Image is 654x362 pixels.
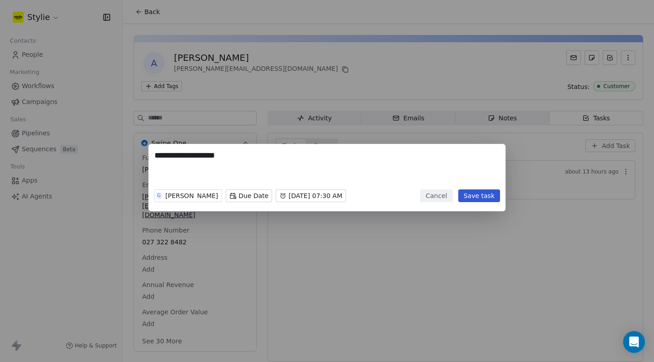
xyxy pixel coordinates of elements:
button: Due Date [226,189,272,202]
div: G [157,192,161,199]
span: Due Date [238,191,268,200]
button: Cancel [420,189,452,202]
div: [PERSON_NAME] [165,193,218,199]
span: [DATE] 07:30 AM [288,191,342,200]
button: Save task [458,189,500,202]
button: [DATE] 07:30 AM [276,189,346,202]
